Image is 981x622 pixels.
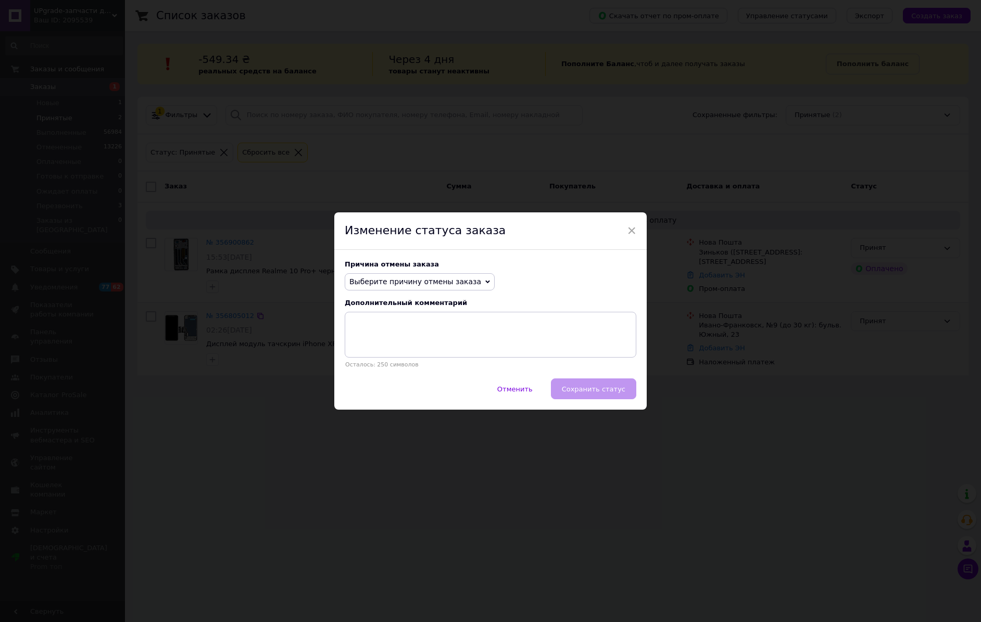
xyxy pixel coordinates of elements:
div: Причина отмены заказа [345,260,636,268]
div: Изменение статуса заказа [334,212,647,250]
span: × [627,222,636,239]
button: Отменить [486,378,544,399]
span: Отменить [497,385,533,393]
p: Осталось: 250 символов [345,361,636,368]
span: Выберите причину отмены заказа [349,277,481,286]
div: Дополнительный комментарий [345,299,636,307]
